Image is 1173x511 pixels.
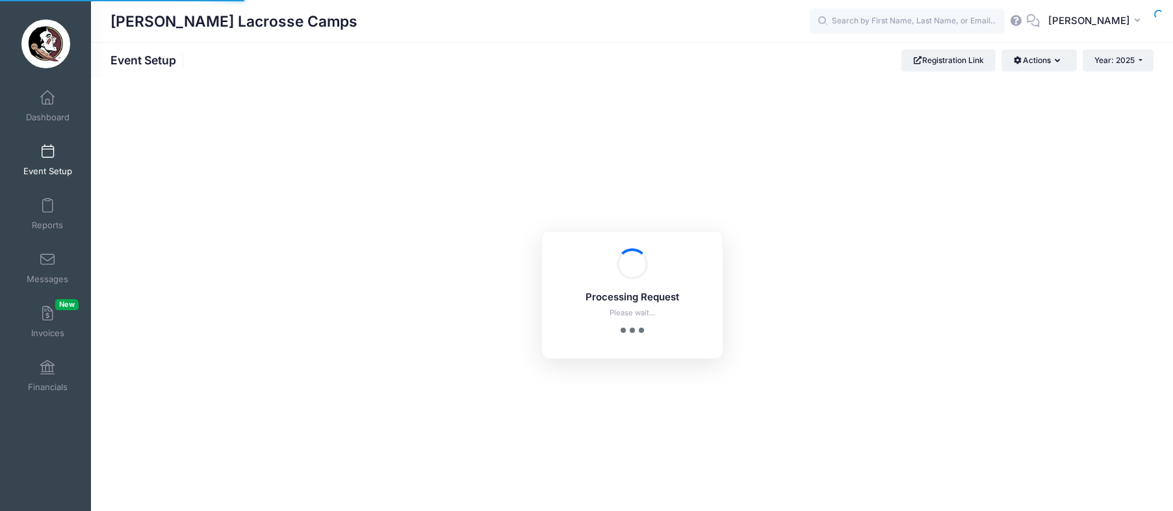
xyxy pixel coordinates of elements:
[55,299,79,310] span: New
[27,274,68,285] span: Messages
[1001,49,1076,72] button: Actions
[17,245,79,291] a: Messages
[1083,49,1154,72] button: Year: 2025
[23,166,72,177] span: Event Setup
[17,83,79,129] a: Dashboard
[1040,7,1154,36] button: [PERSON_NAME]
[21,20,70,68] img: Sara Tisdale Lacrosse Camps
[31,328,64,339] span: Invoices
[1048,14,1130,28] span: [PERSON_NAME]
[17,137,79,183] a: Event Setup
[110,7,357,36] h1: [PERSON_NAME] Lacrosse Camps
[559,292,706,304] h5: Processing Request
[17,353,79,399] a: Financials
[17,191,79,237] a: Reports
[32,220,63,231] span: Reports
[1094,55,1135,65] span: Year: 2025
[559,308,706,319] p: Please wait...
[28,382,68,393] span: Financials
[17,299,79,345] a: InvoicesNew
[901,49,996,72] a: Registration Link
[810,8,1005,34] input: Search by First Name, Last Name, or Email...
[110,53,187,67] h1: Event Setup
[26,112,70,123] span: Dashboard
